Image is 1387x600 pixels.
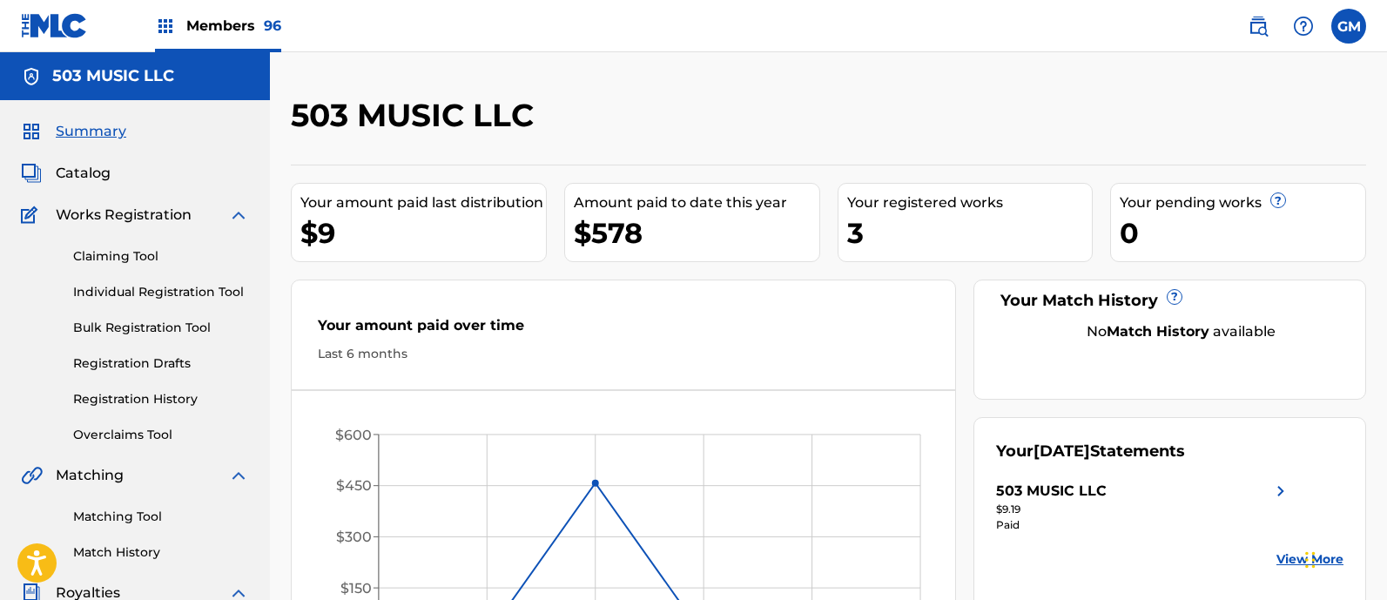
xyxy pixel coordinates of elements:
a: Match History [73,543,249,562]
img: right chevron icon [1270,481,1291,502]
a: Bulk Registration Tool [73,319,249,337]
div: Your pending works [1120,192,1365,213]
div: Amount paid to date this year [574,192,819,213]
img: Top Rightsholders [155,16,176,37]
span: ? [1168,290,1182,304]
span: ? [1271,193,1285,207]
a: Overclaims Tool [73,426,249,444]
tspan: $150 [340,580,372,597]
h5: 503 MUSIC LLC [52,66,174,86]
span: Summary [56,121,126,142]
img: Summary [21,121,42,142]
span: Matching [56,465,124,486]
strong: Match History [1107,323,1209,340]
div: No available [1018,321,1343,342]
img: search [1248,16,1269,37]
div: Help [1286,9,1321,44]
a: View More [1276,550,1343,569]
img: expand [228,465,249,486]
div: 0 [1120,213,1365,253]
tspan: $600 [335,427,372,443]
tspan: $300 [336,529,372,545]
div: Your Match History [996,289,1343,313]
div: User Menu [1331,9,1366,44]
a: Matching Tool [73,508,249,526]
div: Your amount paid last distribution [300,192,546,213]
a: Registration Drafts [73,354,249,373]
div: Last 6 months [318,345,929,363]
a: Public Search [1241,9,1276,44]
div: $578 [574,213,819,253]
span: [DATE] [1034,442,1090,461]
span: Catalog [56,163,111,184]
img: Catalog [21,163,42,184]
div: 3 [847,213,1093,253]
img: Matching [21,465,43,486]
div: Your Statements [996,440,1185,463]
div: Your registered works [847,192,1093,213]
div: Your amount paid over time [318,315,929,345]
img: Accounts [21,66,42,87]
a: Registration History [73,390,249,408]
span: Works Registration [56,205,192,226]
div: $9.19 [996,502,1291,517]
div: Paid [996,517,1291,533]
div: $9 [300,213,546,253]
div: Drag [1305,534,1316,586]
iframe: Resource Center [1338,367,1387,508]
img: expand [228,205,249,226]
tspan: $450 [336,477,372,494]
img: help [1293,16,1314,37]
img: MLC Logo [21,13,88,38]
a: Individual Registration Tool [73,283,249,301]
a: CatalogCatalog [21,163,111,184]
iframe: Chat Widget [1300,516,1387,600]
img: Works Registration [21,205,44,226]
a: 503 MUSIC LLCright chevron icon$9.19Paid [996,481,1291,533]
a: Claiming Tool [73,247,249,266]
div: 503 MUSIC LLC [996,481,1107,502]
h2: 503 MUSIC LLC [291,96,542,135]
span: Members [186,16,281,36]
a: SummarySummary [21,121,126,142]
span: 96 [264,17,281,34]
